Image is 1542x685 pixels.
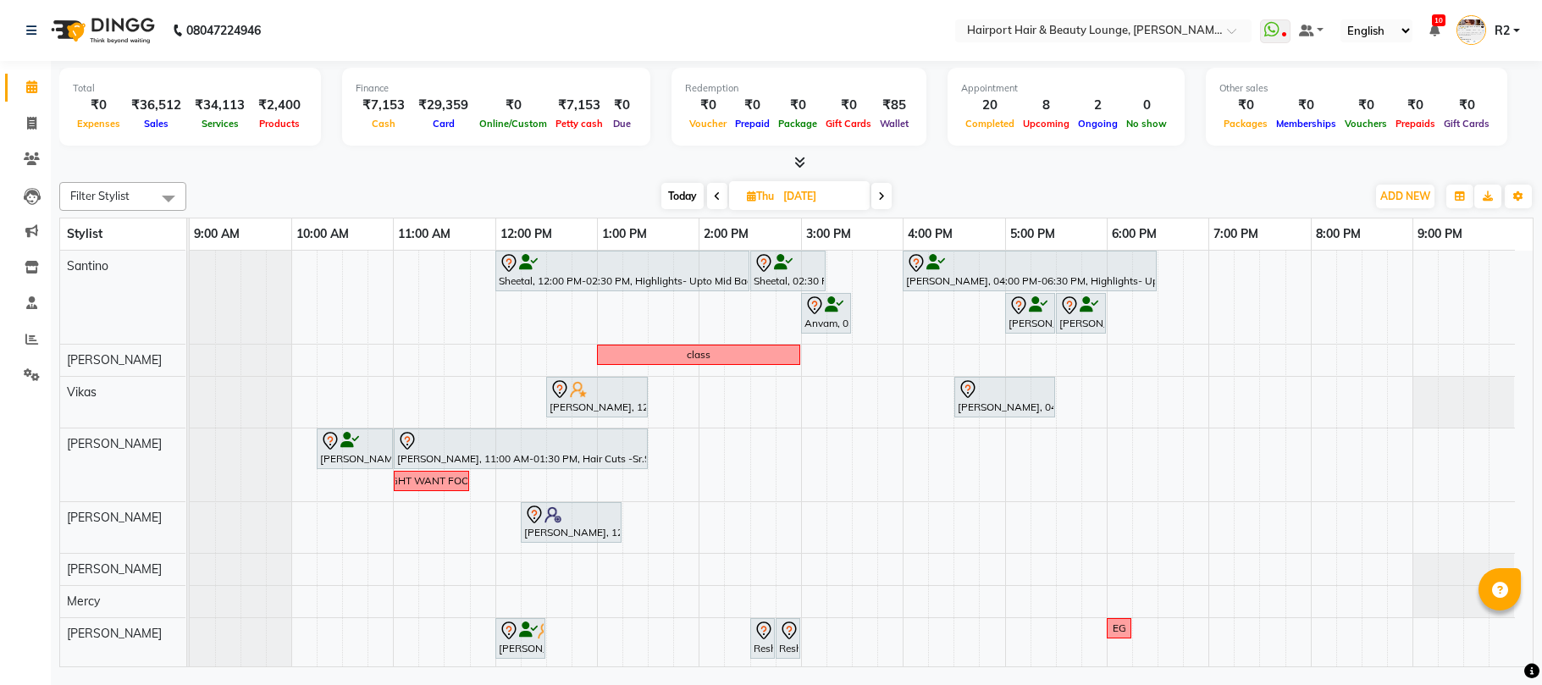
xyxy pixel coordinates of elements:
[1440,96,1494,115] div: ₹0
[1219,96,1272,115] div: ₹0
[428,118,459,130] span: Card
[1340,96,1391,115] div: ₹0
[1272,96,1340,115] div: ₹0
[752,253,824,289] div: Sheetal, 02:30 PM-03:15 PM, Hair Cuts -Creative Expert ([DEMOGRAPHIC_DATA])
[685,81,913,96] div: Redemption
[475,118,551,130] span: Online/Custom
[777,621,799,656] div: Reshma, 02:45 PM-03:00 PM, Threading UpperLip
[821,118,876,130] span: Gift Cards
[1007,296,1053,331] div: [PERSON_NAME], 05:00 PM-05:30 PM, Hair Cuts -Creative Expert ([DEMOGRAPHIC_DATA])
[687,347,710,362] div: class
[67,352,162,367] span: [PERSON_NAME]
[743,190,778,202] span: Thu
[475,96,551,115] div: ₹0
[368,118,400,130] span: Cash
[685,118,731,130] span: Voucher
[1391,96,1440,115] div: ₹0
[802,222,855,246] a: 3:00 PM
[1074,96,1122,115] div: 2
[188,96,251,115] div: ₹34,113
[412,96,475,115] div: ₹29,359
[685,96,731,115] div: ₹0
[67,594,100,609] span: Mercy
[904,253,1155,289] div: [PERSON_NAME], 04:00 PM-06:30 PM, Highlights- Upto Mid Back
[197,118,243,130] span: Services
[140,118,173,130] span: Sales
[1456,15,1486,45] img: R2
[774,96,821,115] div: ₹0
[497,621,544,656] div: [PERSON_NAME], 12:00 PM-12:30 PM, Peel Of Wax- Bikini
[752,621,773,656] div: Reshma, 02:30 PM-02:45 PM, Threading Eyebrows
[67,384,97,400] span: Vikas
[1209,222,1263,246] a: 7:00 PM
[186,7,261,54] b: 08047224946
[1272,118,1340,130] span: Memberships
[496,222,556,246] a: 12:00 PM
[1432,14,1445,26] span: 10
[356,81,637,96] div: Finance
[731,96,774,115] div: ₹0
[961,96,1019,115] div: 20
[1019,96,1074,115] div: 8
[1019,118,1074,130] span: Upcoming
[551,96,607,115] div: ₹7,153
[67,626,162,641] span: [PERSON_NAME]
[1122,118,1171,130] span: No show
[731,118,774,130] span: Prepaid
[318,431,391,467] div: [PERSON_NAME], 10:15 AM-11:00 AM, Hair Cuts -Sr.Stylist([DEMOGRAPHIC_DATA])
[661,183,704,209] span: Today
[1219,118,1272,130] span: Packages
[1312,222,1365,246] a: 8:00 PM
[292,222,353,246] a: 10:00 AM
[395,431,646,467] div: [PERSON_NAME], 11:00 AM-01:30 PM, Hair Cuts -Sr.Stylist([DEMOGRAPHIC_DATA]),Global Coloring- Upto...
[73,81,307,96] div: Total
[394,222,455,246] a: 11:00 AM
[67,561,162,577] span: [PERSON_NAME]
[961,118,1019,130] span: Completed
[1391,118,1440,130] span: Prepaids
[609,118,635,130] span: Due
[124,96,188,115] div: ₹36,512
[43,7,159,54] img: logo
[73,96,124,115] div: ₹0
[1219,81,1494,96] div: Other sales
[251,96,307,115] div: ₹2,400
[1006,222,1059,246] a: 5:00 PM
[1340,118,1391,130] span: Vouchers
[1440,118,1494,130] span: Gift Cards
[607,96,637,115] div: ₹0
[1122,96,1171,115] div: 0
[70,189,130,202] span: Filter Stylist
[876,118,913,130] span: Wallet
[904,222,957,246] a: 4:00 PM
[699,222,753,246] a: 2:00 PM
[67,258,108,273] span: Santino
[190,222,244,246] a: 9:00 AM
[1495,22,1510,40] span: R2
[1074,118,1122,130] span: Ongoing
[961,81,1171,96] div: Appointment
[1413,222,1467,246] a: 9:00 PM
[1113,621,1126,636] div: EG
[1376,185,1434,208] button: ADD NEW
[1380,190,1430,202] span: ADD NEW
[551,118,607,130] span: Petty cash
[876,96,913,115] div: ₹85
[497,253,748,289] div: Sheetal, 12:00 PM-02:30 PM, Highlights- Upto Mid Back
[522,505,620,540] div: [PERSON_NAME], 12:15 PM-01:15 PM, Hair Cuts -Sr.Stylist([DEMOGRAPHIC_DATA])
[598,222,651,246] a: 1:00 PM
[356,96,412,115] div: ₹7,153
[1108,222,1161,246] a: 6:00 PM
[255,118,304,130] span: Products
[1429,23,1440,38] a: 10
[67,226,102,241] span: Stylist
[67,436,162,451] span: [PERSON_NAME]
[778,184,863,209] input: 2025-09-04
[73,118,124,130] span: Expenses
[821,96,876,115] div: ₹0
[1058,296,1104,331] div: [PERSON_NAME], 05:30 PM-06:00 PM, Hair Cuts -Creative Expert ([DEMOGRAPHIC_DATA])
[548,379,646,415] div: [PERSON_NAME], 12:30 PM-01:30 PM, Blow Drys-Blow Dry Short
[67,510,162,525] span: [PERSON_NAME]
[956,379,1053,415] div: [PERSON_NAME], 04:30 PM-05:30 PM, Hair Cuts -Sr.Stylist([DEMOGRAPHIC_DATA])
[295,473,568,489] div: [PERSON_NAME] MIGHT WANT FOOT MASSAGE OR PEDI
